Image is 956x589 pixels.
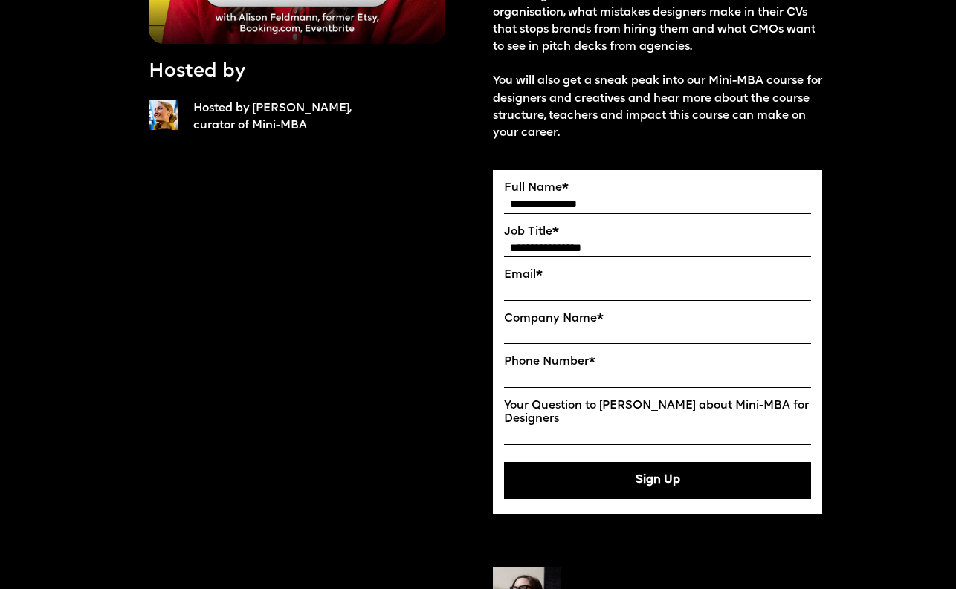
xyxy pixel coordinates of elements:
[504,462,811,499] button: Sign Up
[504,312,811,326] label: Company Name
[149,59,245,85] p: Hosted by
[504,181,811,195] label: Full Name
[504,268,811,282] label: Email
[504,225,811,239] label: Job Title
[504,399,811,426] label: Your Question to [PERSON_NAME] about Mini-MBA for Designers
[504,355,811,369] label: Phone Number
[193,100,393,134] p: Hosted by [PERSON_NAME], curator of Mini-MBA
